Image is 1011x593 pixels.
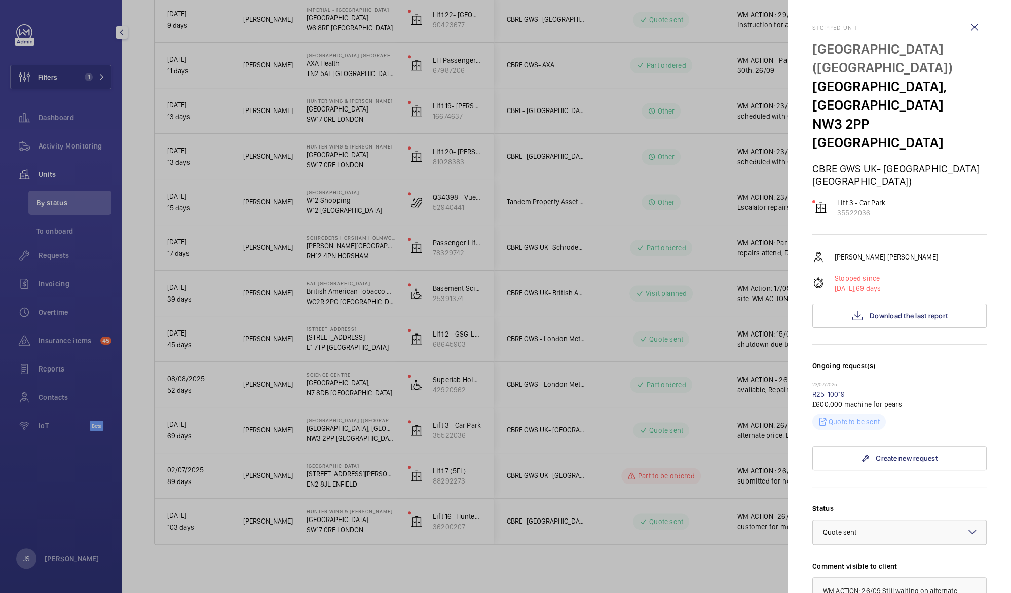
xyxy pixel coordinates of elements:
[835,283,881,293] p: 69 days
[812,399,987,410] p: £600,000 machine for pears
[812,304,987,328] button: Download the last report
[835,284,856,292] span: [DATE],
[815,202,827,214] img: elevator.svg
[812,24,987,31] h2: Stopped unit
[812,115,987,152] p: NW3 2PP [GEOGRAPHIC_DATA]
[812,446,987,470] a: Create new request
[837,198,885,208] p: Lift 3 - Car Park
[835,252,938,262] p: [PERSON_NAME] [PERSON_NAME]
[812,40,987,77] p: [GEOGRAPHIC_DATA] ([GEOGRAPHIC_DATA])
[837,208,885,218] p: 35522036
[812,77,987,115] p: [GEOGRAPHIC_DATA], [GEOGRAPHIC_DATA]
[829,417,880,427] p: Quote to be sent
[812,503,987,513] label: Status
[812,561,987,571] label: Comment visible to client
[835,273,881,283] p: Stopped since
[812,361,987,381] h3: Ongoing request(s)
[812,162,987,188] p: CBRE GWS UK- [GEOGRAPHIC_DATA] [GEOGRAPHIC_DATA])
[812,390,845,398] a: R25-10019
[823,528,856,536] span: Quote sent
[870,312,948,320] span: Download the last report
[812,381,987,389] p: 23/07/2025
